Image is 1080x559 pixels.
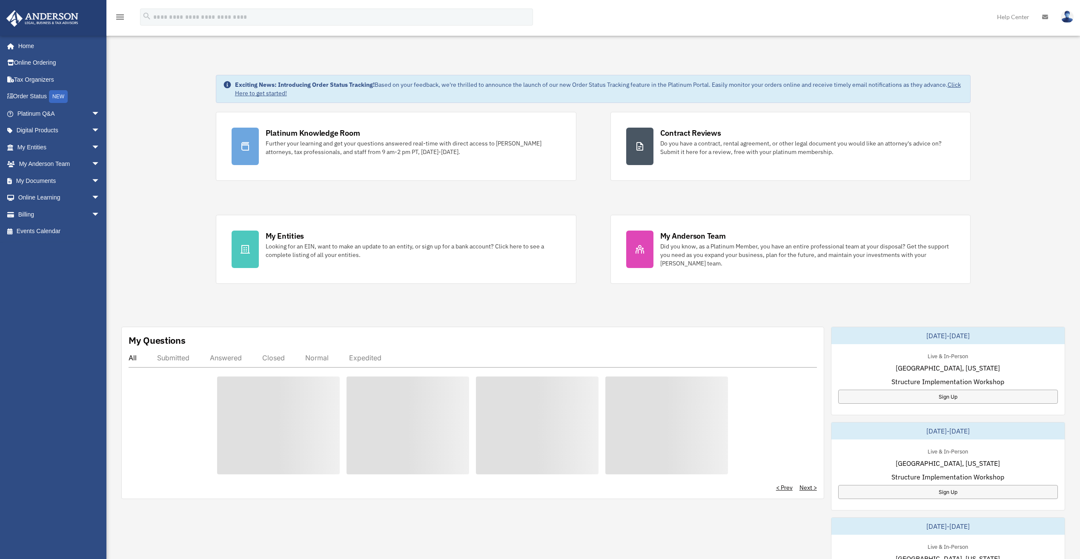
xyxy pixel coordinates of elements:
[349,354,381,362] div: Expedited
[831,422,1065,439] div: [DATE]-[DATE]
[6,206,113,223] a: Billingarrow_drop_down
[921,351,975,360] div: Live & In-Person
[6,122,113,139] a: Digital Productsarrow_drop_down
[896,458,1000,468] span: [GEOGRAPHIC_DATA], [US_STATE]
[235,80,964,97] div: Based on your feedback, we're thrilled to announce the launch of our new Order Status Tracking fe...
[266,231,304,241] div: My Entities
[142,11,152,21] i: search
[610,215,971,284] a: My Anderson Team Did you know, as a Platinum Member, you have an entire professional team at your...
[216,215,576,284] a: My Entities Looking for an EIN, want to make an update to an entity, or sign up for a bank accoun...
[776,483,793,492] a: < Prev
[660,139,955,156] div: Do you have a contract, rental agreement, or other legal document you would like an attorney's ad...
[921,446,975,455] div: Live & In-Person
[129,354,137,362] div: All
[1061,11,1074,23] img: User Pic
[891,376,1004,387] span: Structure Implementation Workshop
[92,172,109,190] span: arrow_drop_down
[6,189,113,206] a: Online Learningarrow_drop_down
[92,189,109,207] span: arrow_drop_down
[92,206,109,223] span: arrow_drop_down
[6,71,113,88] a: Tax Organizers
[4,10,81,27] img: Anderson Advisors Platinum Portal
[92,139,109,156] span: arrow_drop_down
[6,37,109,54] a: Home
[660,231,726,241] div: My Anderson Team
[838,390,1058,404] a: Sign Up
[610,112,971,181] a: Contract Reviews Do you have a contract, rental agreement, or other legal document you would like...
[92,156,109,173] span: arrow_drop_down
[235,81,375,88] strong: Exciting News: Introducing Order Status Tracking!
[305,354,329,362] div: Normal
[838,485,1058,499] a: Sign Up
[157,354,189,362] div: Submitted
[6,156,113,173] a: My Anderson Teamarrow_drop_down
[216,112,576,181] a: Platinum Knowledge Room Further your learning and get your questions answered real-time with dire...
[266,128,360,138] div: Platinum Knowledge Room
[660,242,955,268] div: Did you know, as a Platinum Member, you have an entire professional team at your disposal? Get th...
[6,105,113,122] a: Platinum Q&Aarrow_drop_down
[6,54,113,71] a: Online Ordering
[6,88,113,106] a: Order StatusNEW
[891,472,1004,482] span: Structure Implementation Workshop
[6,223,113,240] a: Events Calendar
[896,363,1000,373] span: [GEOGRAPHIC_DATA], [US_STATE]
[266,139,561,156] div: Further your learning and get your questions answered real-time with direct access to [PERSON_NAM...
[235,81,961,97] a: Click Here to get started!
[129,334,186,347] div: My Questions
[92,122,109,140] span: arrow_drop_down
[49,90,68,103] div: NEW
[266,242,561,259] div: Looking for an EIN, want to make an update to an entity, or sign up for a bank account? Click her...
[6,172,113,189] a: My Documentsarrow_drop_down
[921,542,975,550] div: Live & In-Person
[660,128,721,138] div: Contract Reviews
[799,483,817,492] a: Next >
[115,15,125,22] a: menu
[210,354,242,362] div: Answered
[92,105,109,123] span: arrow_drop_down
[115,12,125,22] i: menu
[262,354,285,362] div: Closed
[831,327,1065,344] div: [DATE]-[DATE]
[831,518,1065,535] div: [DATE]-[DATE]
[6,139,113,156] a: My Entitiesarrow_drop_down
